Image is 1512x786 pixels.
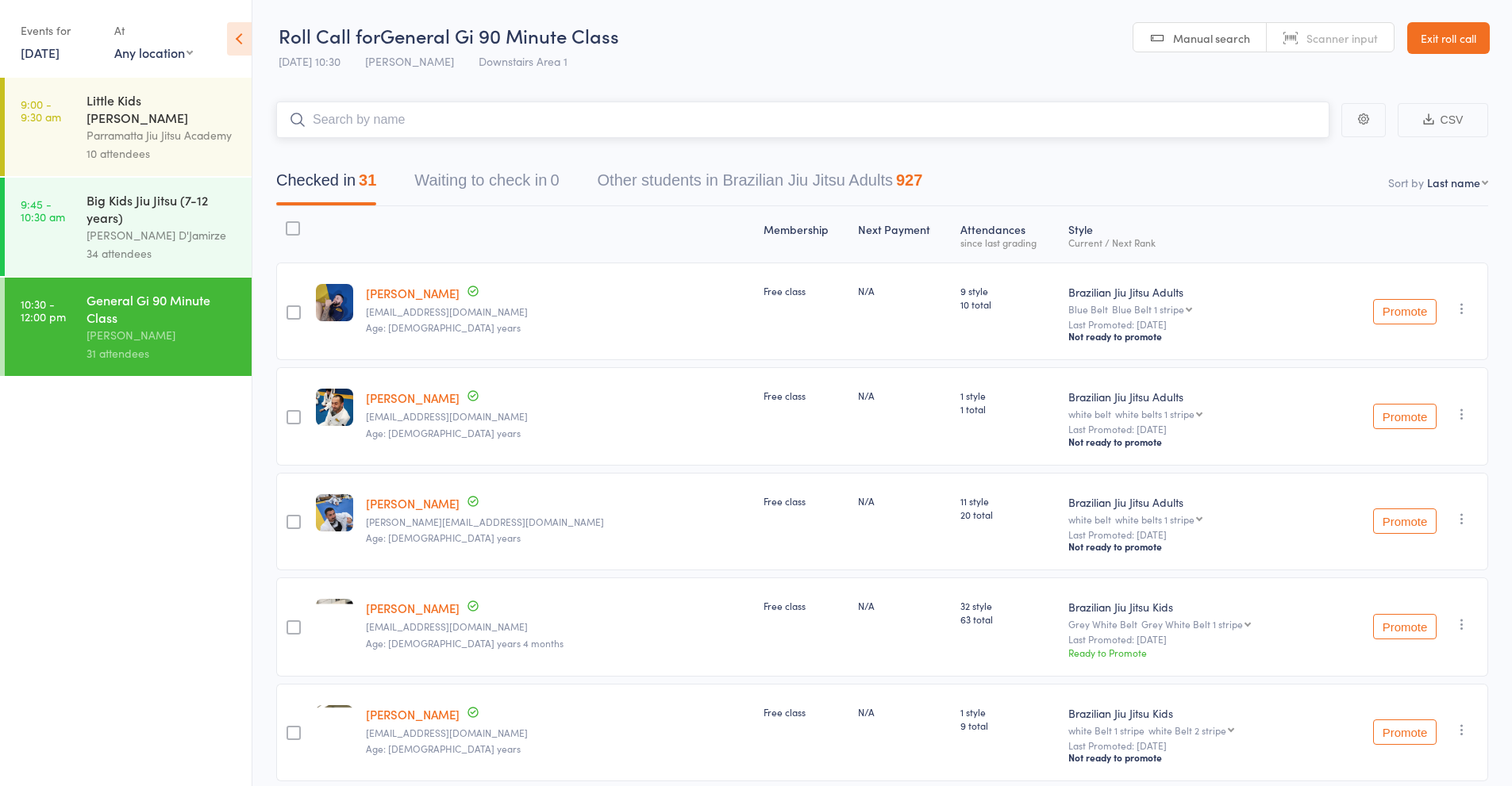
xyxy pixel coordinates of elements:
div: General Gi 90 Minute Class [87,291,238,326]
small: divabell@optusnet.com.au [366,621,750,632]
label: Sort by [1388,174,1424,190]
div: white belts 1 stripe [1115,408,1195,419]
span: Free class [764,494,806,508]
div: N/A [858,389,948,402]
time: 9:45 - 10:30 am [21,197,65,223]
div: Blue Belt [1068,304,1334,314]
div: Brazilian Jiu Jitsu Adults [1068,284,1334,300]
div: Not ready to promote [1068,330,1334,343]
span: 1 total [960,402,1056,416]
span: 1 style [960,389,1056,402]
div: Events for [21,17,98,44]
button: Promote [1373,719,1437,745]
div: white belt [1068,514,1334,524]
div: N/A [858,494,948,508]
div: Big Kids Jiu Jitsu (7-12 years) [87,191,238,226]
small: Last Promoted: [DATE] [1068,424,1334,435]
div: Ready to Promote [1068,646,1334,659]
div: white Belt 2 stripe [1148,725,1226,735]
small: info@5startrafficmanagement.com.au [366,306,750,317]
span: 10 total [960,297,1056,311]
span: [PERSON_NAME] [365,53,454,69]
div: Grey White Belt 1 stripe [1141,619,1243,629]
div: white belts 1 stripe [1115,514,1195,524]
div: Not ready to promote [1068,540,1334,553]
a: [PERSON_NAME] [366,285,460,301]
span: Age: [DEMOGRAPHIC_DATA] years [366,426,521,439]
span: Free class [764,599,806,612]
small: Last Promoted: [DATE] [1068,634,1334,645]
div: Blue Belt 1 stripe [1112,304,1184,314]
a: [PERSON_NAME] [366,706,460,723]
div: 10 attendees [87,144,238,163]
span: 32 style [960,599,1056,612]
span: Age: [DEMOGRAPHIC_DATA] years [366,531,521,544]
span: General Gi 90 Minute Class [380,22,619,48]
div: At [114,17,193,44]
button: Checked in31 [276,163,376,205]
time: 9:00 - 9:30 am [21,98,61,123]
small: Last Promoted: [DATE] [1068,529,1334,540]
div: since last grading [960,237,1056,247]
span: Age: [DEMOGRAPHIC_DATA] years 4 months [366,636,564,650]
div: white Belt 1 stripe [1068,725,1334,735]
button: Waiting to check in0 [414,163,559,205]
span: Downstairs Area 1 [479,53,567,69]
img: image1752827710.png [316,284,353,321]
span: 63 total [960,612,1056,626]
div: 927 [896,171,922,189]
a: [PERSON_NAME] [366,600,460,616]
a: 10:30 -12:00 pmGeneral Gi 90 Minute Class[PERSON_NAME]31 attendees [5,278,252,376]
small: Last Promoted: [DATE] [1068,319,1334,330]
div: Current / Next Rank [1068,237,1334,247]
span: 9 total [960,719,1056,732]
span: 9 style [960,284,1056,297]
div: Grey White Belt [1068,619,1334,629]
span: 11 style [960,494,1056,508]
span: 1 style [960,705,1056,719]
div: Little Kids [PERSON_NAME] [87,91,238,126]
button: Other students in Brazilian Jiu Jitsu Adults927 [598,163,923,205]
a: [DATE] [21,44,60,61]
span: Manual search [1173,30,1250,46]
span: Roll Call for [279,22,380,48]
div: Any location [114,44,193,61]
div: Last name [1427,174,1480,190]
span: Free class [764,705,806,719]
a: 9:00 -9:30 amLittle Kids [PERSON_NAME]Parramatta Jiu Jitsu Academy10 attendees [5,78,252,176]
small: mohalassadi1989@gmail.com [366,411,750,422]
div: Brazilian Jiu Jitsu Kids [1068,599,1334,615]
small: Last Promoted: [DATE] [1068,740,1334,751]
img: image1755306411.png [316,599,353,636]
div: Not ready to promote [1068,751,1334,764]
div: Style [1062,213,1341,255]
span: Age: [DEMOGRAPHIC_DATA] years [366,742,521,755]
button: Promote [1373,404,1437,429]
div: Not ready to promote [1068,435,1334,448]
span: Free class [764,389,806,402]
span: [DATE] 10:30 [279,53,340,69]
div: 31 attendees [87,344,238,362]
button: Promote [1373,299,1437,324]
div: Brazilian Jiu Jitsu Kids [1068,705,1334,721]
input: Search by name [276,102,1329,138]
div: Brazilian Jiu Jitsu Adults [1068,494,1334,510]
img: image1528874630.png [316,705,353,742]
a: [PERSON_NAME] [366,389,460,406]
button: Promote [1373,508,1437,534]
span: Age: [DEMOGRAPHIC_DATA] years [366,320,521,334]
div: 34 attendees [87,244,238,263]
div: Brazilian Jiu Jitsu Adults [1068,389,1334,405]
div: [PERSON_NAME] D'Jamirze [87,226,238,244]
div: N/A [858,599,948,612]
time: 10:30 - 12:00 pm [21,297,66,323]
a: [PERSON_NAME] [366,495,460,512]
div: white belt [1068,408,1334,419]
div: 0 [550,171,559,189]
div: Atten­dances [954,213,1062,255]
div: N/A [858,705,948,719]
div: Parramatta Jiu Jitsu Academy [87,126,238,144]
img: image1755306206.png [316,389,353,426]
div: N/A [858,284,948,297]
button: Promote [1373,614,1437,639]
